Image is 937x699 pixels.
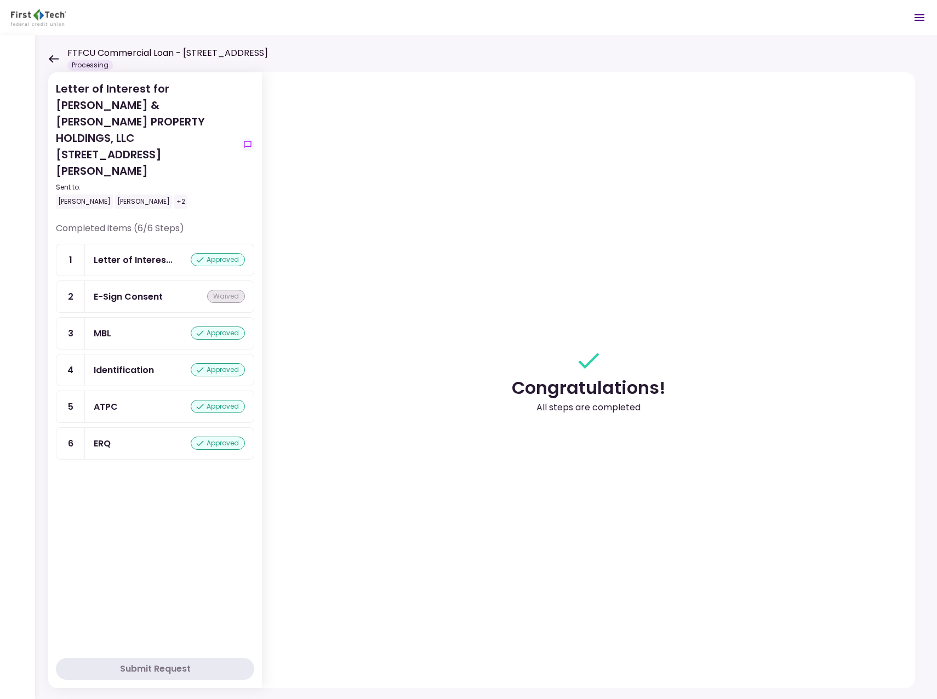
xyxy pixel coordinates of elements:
div: +2 [174,194,187,209]
div: ERQ [94,437,111,450]
div: Submit Request [120,662,191,675]
div: 6 [56,428,85,459]
div: E-Sign Consent [94,290,163,303]
a: 4Identificationapproved [56,354,254,386]
div: Letter of Interest for [PERSON_NAME] & [PERSON_NAME] PROPERTY HOLDINGS, LLC [STREET_ADDRESS][PERS... [56,81,237,209]
div: Sent to: [56,182,237,192]
div: All steps are completed [536,401,641,414]
div: 5 [56,391,85,422]
div: ATPC [94,400,118,414]
div: [PERSON_NAME] [115,194,172,209]
div: approved [191,253,245,266]
div: approved [191,437,245,450]
a: 3MBLapproved [56,317,254,349]
div: Processing [67,60,113,71]
img: Partner icon [11,9,66,26]
div: Letter of Interest [94,253,173,267]
div: 4 [56,354,85,386]
div: Identification [94,363,154,377]
button: Submit Request [56,658,254,680]
div: 2 [56,281,85,312]
button: Open menu [906,4,933,31]
div: Completed items (6/6 Steps) [56,222,254,244]
div: approved [191,400,245,413]
div: Congratulations! [512,375,666,401]
div: 1 [56,244,85,276]
button: show-messages [241,138,254,151]
div: 3 [56,318,85,349]
div: MBL [94,326,111,340]
div: approved [191,326,245,340]
div: [PERSON_NAME] [56,194,113,209]
a: 6ERQapproved [56,427,254,460]
h1: FTFCU Commercial Loan - [STREET_ADDRESS] [67,47,268,60]
a: 5ATPCapproved [56,391,254,423]
a: 2E-Sign Consentwaived [56,280,254,313]
a: 1Letter of Interestapproved [56,244,254,276]
div: waived [207,290,245,303]
div: approved [191,363,245,376]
